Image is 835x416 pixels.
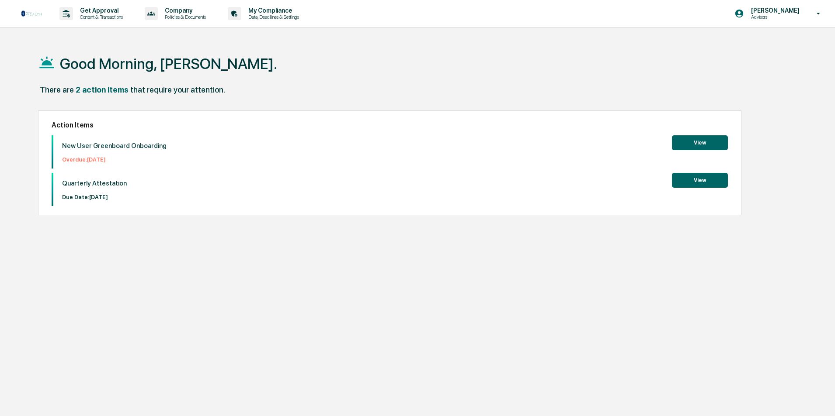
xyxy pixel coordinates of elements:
[62,156,167,163] p: Overdue: [DATE]
[672,135,728,150] button: View
[76,85,129,94] div: 2 action items
[672,173,728,188] button: View
[158,14,210,20] p: Policies & Documents
[241,7,303,14] p: My Compliance
[158,7,210,14] p: Company
[73,7,127,14] p: Get Approval
[744,7,804,14] p: [PERSON_NAME]
[52,121,728,129] h2: Action Items
[21,10,42,17] img: logo
[62,194,127,200] p: Due Date: [DATE]
[241,14,303,20] p: Data, Deadlines & Settings
[130,85,225,94] div: that require your attention.
[40,85,74,94] div: There are
[73,14,127,20] p: Content & Transactions
[744,14,804,20] p: Advisors
[62,142,167,150] p: New User Greenboard Onboarding
[672,138,728,146] a: View
[672,175,728,184] a: View
[62,179,127,187] p: Quarterly Attestation
[60,55,277,72] h1: Good Morning, [PERSON_NAME].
